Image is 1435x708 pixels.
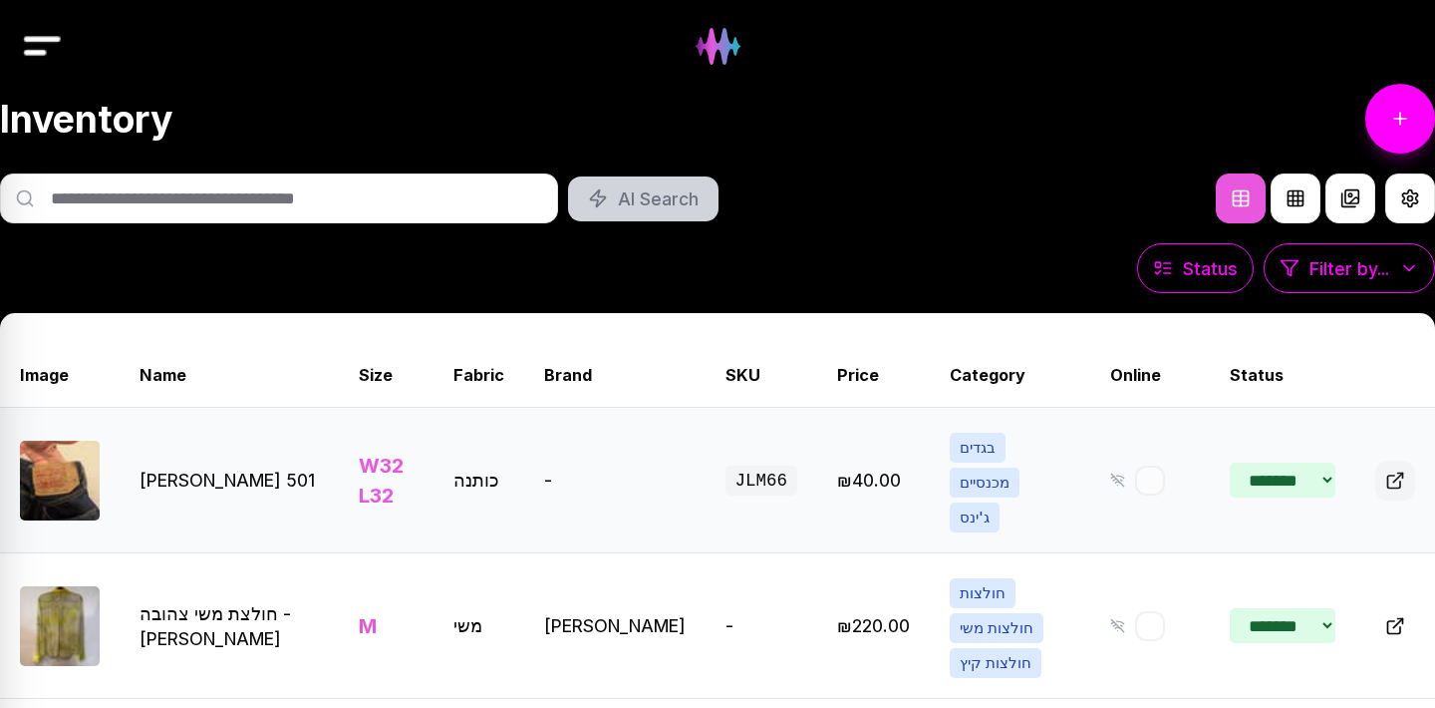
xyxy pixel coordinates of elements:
th: Fabric [433,343,524,408]
td: כותנה [433,408,524,553]
td: משי [433,553,524,699]
span: Filter by... [1309,256,1389,281]
th: Brand [524,343,706,408]
img: Drawer [20,8,65,85]
button: AI Search [568,177,718,221]
a: Add Item [1365,84,1435,154]
img: חולצת משי צהובה - Elie Tahari [20,586,100,666]
td: M [339,553,433,699]
span: חולצות משי [950,613,1043,643]
button: View Settings [1385,174,1435,223]
span: חולצות קיץ [950,648,1041,678]
button: Grid View [1271,174,1320,223]
span: Edit price [837,615,910,636]
th: Price [817,343,930,408]
th: Status [1210,343,1355,408]
span: ג'ינס [950,503,1000,532]
th: Online [1090,343,1210,408]
span: מכנסיים [950,468,1019,498]
button: Compact Gallery View [1325,174,1375,223]
td: חולצת משי צהובה - [PERSON_NAME] [120,553,339,699]
td: - [524,408,706,553]
span: חולצות [950,578,1015,608]
img: ג'ינס ליוויס 501 [20,441,100,521]
button: Table View [1216,174,1266,223]
th: SKU [706,343,818,408]
th: Category [930,343,1090,408]
th: Size [339,343,433,408]
span: Edit price [837,470,901,491]
td: [PERSON_NAME] [524,553,706,699]
button: Status [1137,243,1254,293]
img: Hydee Logo [680,8,756,85]
button: Open in new tab [1375,461,1415,501]
span: Status [1183,256,1238,281]
td: W32 L32 [339,408,433,553]
span: בגדים [950,433,1005,463]
button: Open in new tab [1375,606,1415,646]
span: JLM66 [725,466,798,496]
th: Name [120,343,339,408]
td: [PERSON_NAME] 501 [120,408,339,553]
button: Filter by... [1264,243,1435,293]
td: - [706,553,818,699]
